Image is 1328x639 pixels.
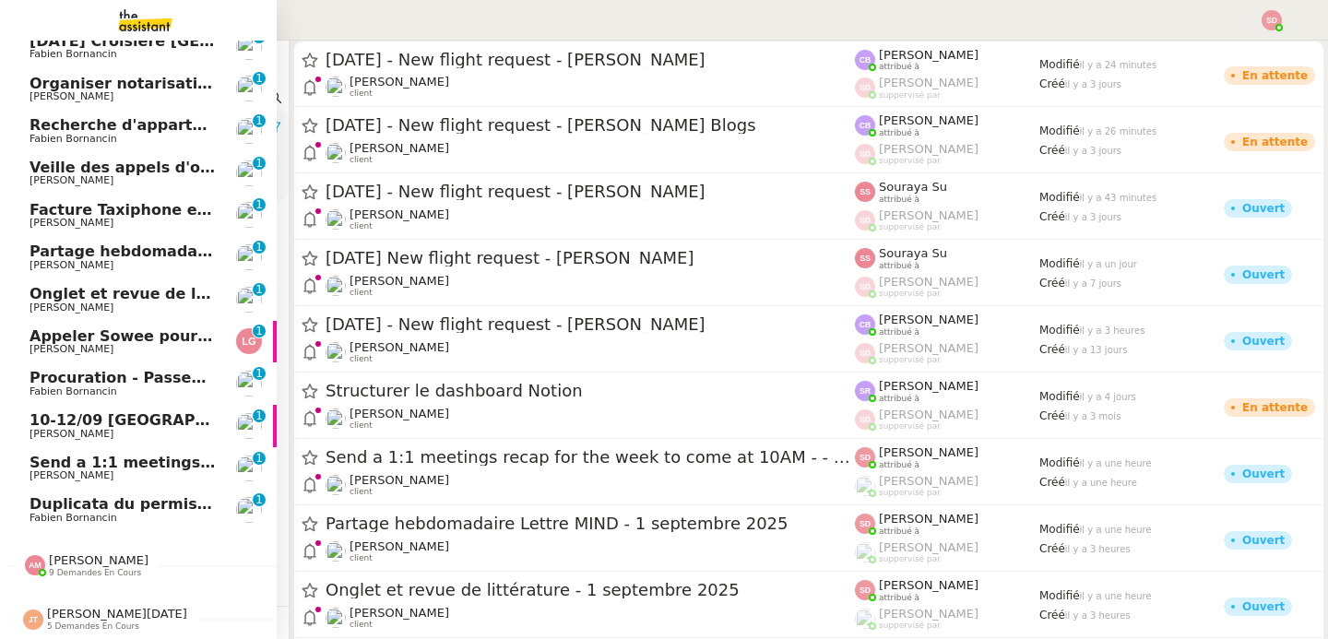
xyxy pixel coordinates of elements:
span: [PERSON_NAME] [879,313,978,326]
img: svg [855,580,875,600]
span: Appeler Sowee pour reprogrammer le rendez-vous [30,327,451,345]
app-user-label: attribué à [855,379,1039,403]
img: users%2FC9SBsJ0duuaSgpQFj5LgoEX8n0o2%2Favatar%2Fec9d51b8-9413-4189-adfb-7be4d8c96a3c [326,276,346,296]
span: il y a 3 heures [1080,325,1145,336]
span: [PERSON_NAME] [30,174,113,186]
span: [PERSON_NAME] [879,408,978,421]
span: Créé [1039,542,1065,555]
span: 5 demandes en cours [47,621,139,632]
span: Facture Taxiphone et DHL - septembre 2025 [30,201,396,219]
p: 1 [255,114,263,131]
app-user-label: attribué à [855,48,1039,72]
img: users%2F9GXHdUEgf7ZlSXdwo7B3iBDT3M02%2Favatar%2Fimages.jpeg [326,541,346,562]
p: 1 [255,283,263,300]
span: [PERSON_NAME] [350,539,449,553]
span: [PERSON_NAME] [49,553,148,567]
div: En attente [1242,70,1308,81]
app-user-label: attribué à [855,313,1039,337]
span: Créé [1039,277,1065,290]
p: 1 [255,198,263,215]
span: client [350,553,373,563]
span: Modifié [1039,124,1080,137]
span: attribué à [879,261,919,271]
app-user-detailed-label: client [326,141,855,165]
span: [PERSON_NAME] [879,512,978,526]
app-user-label: attribué à [855,512,1039,536]
span: client [350,221,373,231]
img: svg [855,210,875,231]
p: 1 [255,367,263,384]
span: attribué à [879,593,919,603]
img: svg [855,447,875,467]
img: users%2FNsDxpgzytqOlIY2WSYlFcHtx26m1%2Favatar%2F8901.jpg [236,497,262,523]
span: Recherche d'appartements en vente sur [GEOGRAPHIC_DATA] - [DATE] [30,116,614,134]
span: Modifié [1039,191,1080,204]
div: Ouvert [1242,203,1285,214]
img: users%2FoFdbodQ3TgNoWt9kP3GXAs5oaCq1%2Favatar%2Fprofile-pic.png [855,476,875,496]
span: [DATE] - New flight request - [PERSON_NAME] [326,52,855,68]
app-user-detailed-label: client [326,539,855,563]
span: [PERSON_NAME] [879,208,978,222]
span: il y a une heure [1080,525,1152,535]
div: Ouvert [1242,601,1285,612]
div: Ouvert [1242,535,1285,546]
app-user-label: suppervisé par [855,142,1039,166]
span: [PERSON_NAME] [879,275,978,289]
img: users%2FdHO1iM5N2ObAeWsI96eSgBoqS9g1%2Favatar%2Fdownload.png [236,160,262,186]
span: attribué à [879,327,919,337]
span: Créé [1039,77,1065,90]
span: Send a 1:1 meetings recap for the week to come at 10AM - - 1 septembre 2025 [30,454,687,471]
app-user-detailed-label: client [326,207,855,231]
span: il y a un jour [1080,259,1137,269]
p: 1 [255,409,263,426]
nz-badge-sup: 1 [253,452,266,465]
img: users%2Fjeuj7FhI7bYLyCU6UIN9LElSS4x1%2Favatar%2F1678820456145.jpeg [236,76,262,101]
nz-badge-sup: 1 [253,367,266,380]
p: 1 [255,452,263,468]
span: Créé [1039,210,1065,223]
app-user-label: attribué à [855,445,1039,469]
nz-badge-sup: 1 [253,409,266,422]
div: Ouvert [1242,336,1285,347]
nz-badge-sup: 1 [253,241,266,254]
span: [PERSON_NAME] [350,207,449,221]
p: 1 [255,72,263,89]
span: Onglet et revue de littérature - 1 septembre 2025 [30,285,445,302]
span: Onglet et revue de littérature - 1 septembre 2025 [326,582,855,598]
p: 1 [255,241,263,257]
nz-badge-sup: 1 [253,283,266,296]
img: users%2FoFdbodQ3TgNoWt9kP3GXAs5oaCq1%2Favatar%2Fprofile-pic.png [855,609,875,629]
span: Modifié [1039,257,1080,270]
span: [PERSON_NAME] [879,142,978,156]
app-user-detailed-label: client [326,473,855,497]
app-user-label: attribué à [855,180,1039,204]
span: Souraya Su [879,180,947,194]
span: il y a 3 jours [1065,212,1121,222]
span: Fabien Bornancin [30,48,117,60]
app-user-label: suppervisé par [855,607,1039,631]
app-user-detailed-label: client [326,274,855,298]
span: Duplicata du permis bateau [30,495,260,513]
span: il y a 3 mois [1065,411,1121,421]
span: il y a 43 minutes [1080,193,1157,203]
span: attribué à [879,128,919,138]
nz-badge-sup: 1 [253,198,266,211]
span: Modifié [1039,390,1080,403]
span: Fabien Bornancin [30,133,117,145]
img: svg [855,77,875,98]
span: [PERSON_NAME] [350,340,449,354]
app-user-label: suppervisé par [855,540,1039,564]
nz-badge-sup: 1 [253,325,266,337]
span: [DATE] - New flight request - [PERSON_NAME] Blogs [326,117,855,134]
span: client [350,288,373,298]
img: users%2FdHO1iM5N2ObAeWsI96eSgBoqS9g1%2Favatar%2Fdownload.png [236,413,262,439]
span: Fabien Bornancin [30,385,117,397]
img: users%2FNsDxpgzytqOlIY2WSYlFcHtx26m1%2Favatar%2F8901.jpg [236,118,262,144]
span: Fabien Bornancin [30,512,117,524]
span: suppervisé par [879,355,941,365]
span: suppervisé par [879,90,941,101]
span: attribué à [879,394,919,404]
span: client [350,487,373,497]
span: suppervisé par [879,421,941,432]
span: Souraya Su [879,246,947,260]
